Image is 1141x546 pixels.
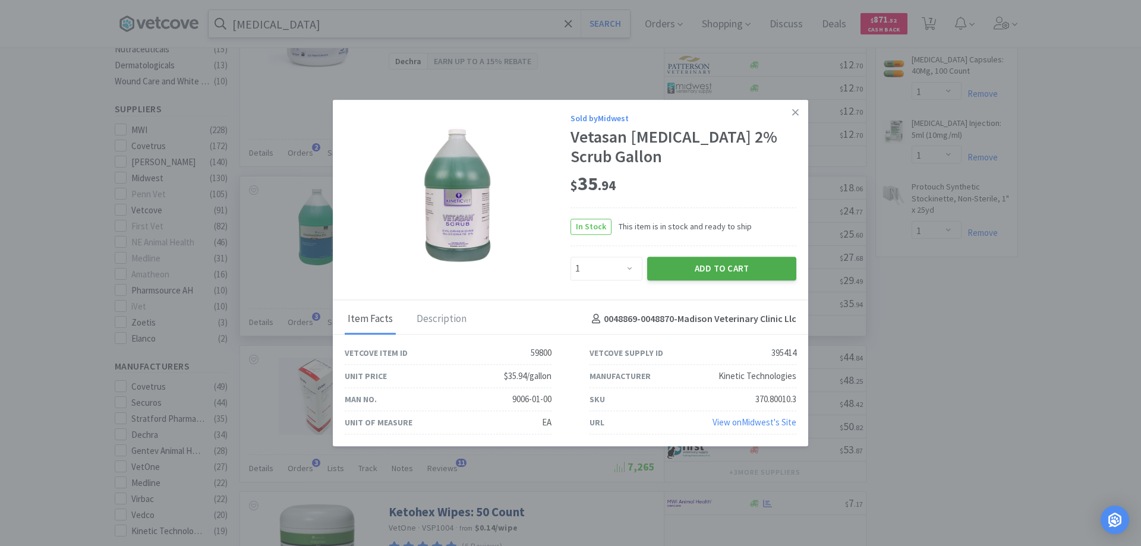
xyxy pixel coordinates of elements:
div: 9006-01-00 [512,392,551,406]
div: Description [414,305,469,334]
img: 60136473df18415aba41acb347aac561_395414.jpeg [380,119,535,273]
div: SKU [590,393,605,406]
div: Sold by Midwest [570,112,796,125]
div: Item Facts [345,305,396,334]
div: Kinetic Technologies [718,369,796,383]
div: Vetasan [MEDICAL_DATA] 2% Scrub Gallon [570,127,796,167]
span: In Stock [571,219,611,234]
div: $35.94/gallon [504,369,551,383]
div: 370.80010.3 [755,392,796,406]
a: View onMidwest's Site [713,416,796,428]
div: EA [542,415,551,430]
span: . 94 [598,177,616,194]
div: 395414 [771,346,796,360]
div: Manufacturer [590,370,651,383]
div: 59800 [531,346,551,360]
span: This item is in stock and ready to ship [612,220,752,233]
span: 35 [570,172,616,195]
div: Man No. [345,393,377,406]
div: Unit Price [345,370,387,383]
div: Vetcove Item ID [345,346,408,359]
span: $ [570,177,578,194]
div: URL [590,416,604,429]
div: Open Intercom Messenger [1101,506,1129,534]
h4: 0048869-0048870 - Madison Veterinary Clinic Llc [587,312,796,327]
div: Unit of Measure [345,416,412,429]
div: Vetcove Supply ID [590,346,663,359]
button: Add to Cart [647,257,796,280]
